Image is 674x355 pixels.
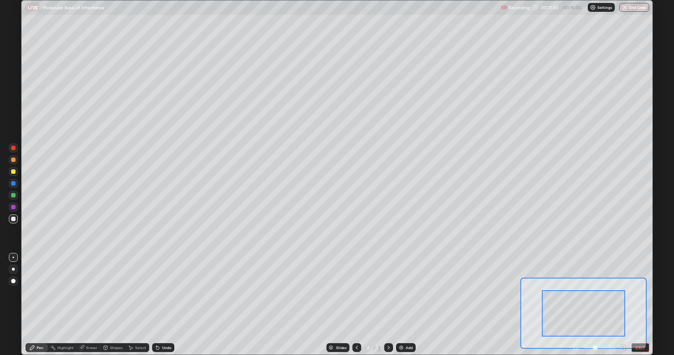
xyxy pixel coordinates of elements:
div: Undo [162,346,171,349]
div: Highlight [57,346,74,349]
div: Select [135,346,146,349]
div: Pen [37,346,43,349]
p: Settings [597,6,612,9]
p: LIVE [28,4,38,10]
div: Shapes [110,346,123,349]
img: recording.375f2c34.svg [501,4,507,10]
img: end-class-cross [622,4,628,10]
div: Slides [336,346,346,349]
div: 3 [377,344,381,351]
img: class-settings-icons [590,4,596,10]
button: EXIT [631,343,649,352]
div: Add [406,346,413,349]
p: Recording [509,5,529,10]
div: Eraser [86,346,97,349]
button: End Class [619,3,649,12]
div: 3 [364,345,372,350]
p: Molecular Basis of Inheritance [43,4,104,10]
img: add-slide-button [398,345,404,351]
div: / [373,345,375,350]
